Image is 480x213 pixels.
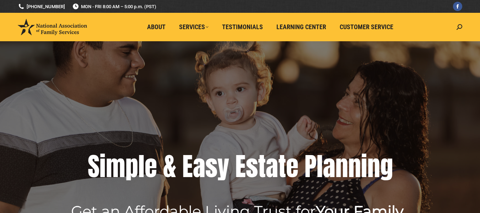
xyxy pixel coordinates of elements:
div: e [286,152,298,181]
div: E [182,152,193,181]
span: Learning Center [276,23,326,31]
div: a [323,152,335,181]
div: s [246,152,258,181]
span: MON - FRI 8:00 AM – 5:00 p.m. (PST) [72,3,156,10]
img: National Association of Family Services [18,19,87,35]
div: n [367,152,380,181]
div: n [348,152,361,181]
span: Customer Service [340,23,393,31]
a: About [142,20,171,34]
div: E [235,152,246,181]
div: n [335,152,348,181]
span: Services [179,23,209,31]
span: About [147,23,166,31]
div: m [106,152,125,181]
div: a [193,152,205,181]
div: P [304,152,317,181]
iframe: Tidio Chat [368,142,480,213]
a: Testimonials [217,20,268,34]
div: y [217,152,229,181]
div: i [99,152,106,181]
div: e [145,152,157,181]
div: a [266,152,278,181]
a: Customer Service [335,20,398,34]
span: Testimonials [222,23,263,31]
a: Facebook page opens in new window [453,2,462,11]
div: p [125,152,138,181]
div: l [317,152,323,181]
a: [PHONE_NUMBER] [18,3,65,10]
a: Learning Center [271,20,331,34]
div: S [88,152,99,181]
div: t [258,152,266,181]
div: i [361,152,367,181]
div: l [138,152,145,181]
div: t [278,152,286,181]
div: s [205,152,217,181]
div: & [163,152,176,181]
